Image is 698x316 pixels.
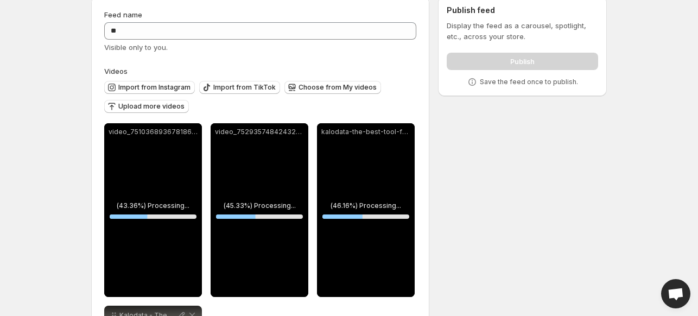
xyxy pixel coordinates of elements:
[104,67,128,75] span: Videos
[104,123,202,297] div: video_7510368936781860142(43.36%) Processing...43.35697135099821%
[215,128,304,136] p: video_7529357484243291422
[661,279,690,308] div: Open chat
[104,100,189,113] button: Upload more videos
[284,81,381,94] button: Choose from My videos
[104,10,142,19] span: Feed name
[321,128,410,136] p: kalodata-the-best-tool-for-tiktok-shop-analytics-insights-44_8nPZue4s
[118,102,185,111] span: Upload more videos
[118,83,191,92] span: Import from Instagram
[447,5,598,16] h2: Publish feed
[109,128,198,136] p: video_7510368936781860142
[480,78,578,86] p: Save the feed once to publish.
[299,83,377,92] span: Choose from My videos
[211,123,308,297] div: video_7529357484243291422(45.33%) Processing...45.33099764897224%
[104,81,195,94] button: Import from Instagram
[104,43,168,52] span: Visible only to you.
[317,123,415,297] div: kalodata-the-best-tool-for-tiktok-shop-analytics-insights-44_8nPZue4s(46.16%) Processing...46.162...
[199,81,280,94] button: Import from TikTok
[213,83,276,92] span: Import from TikTok
[447,20,598,42] p: Display the feed as a carousel, spotlight, etc., across your store.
